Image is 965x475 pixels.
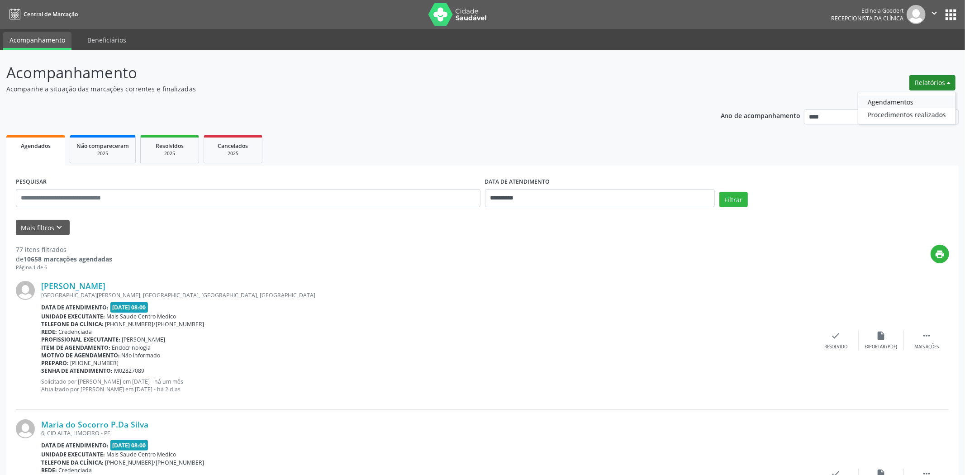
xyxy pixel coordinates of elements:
span: [DATE] 08:00 [110,440,148,451]
div: 6, CID ALTA, LIMOEIRO - PE [41,429,813,437]
div: Resolvido [824,344,847,350]
b: Telefone da clínica: [41,459,104,466]
i: keyboard_arrow_down [55,223,65,233]
span: Credenciada [59,466,92,474]
span: Mais Saude Centro Medico [107,313,176,320]
b: Item de agendamento: [41,344,110,351]
b: Senha de atendimento: [41,367,113,375]
a: Central de Marcação [6,7,78,22]
span: Não informado [122,351,161,359]
div: Exportar (PDF) [865,344,898,350]
span: Recepcionista da clínica [831,14,903,22]
b: Data de atendimento: [41,304,109,311]
img: img [16,281,35,300]
p: Ano de acompanhamento [721,109,801,121]
div: Edineia Goedert [831,7,903,14]
span: Cancelados [218,142,248,150]
button: apps [943,7,959,23]
div: 2025 [76,150,129,157]
b: Profissional executante: [41,336,120,343]
span: [PERSON_NAME] [122,336,166,343]
p: Solicitado por [PERSON_NAME] em [DATE] - há um mês Atualizado por [PERSON_NAME] em [DATE] - há 2 ... [41,378,813,393]
button: Relatórios [909,75,955,90]
b: Motivo de agendamento: [41,351,120,359]
b: Unidade executante: [41,313,105,320]
span: Não compareceram [76,142,129,150]
button:  [926,5,943,24]
div: 2025 [210,150,256,157]
button: Filtrar [719,192,748,207]
b: Rede: [41,328,57,336]
strong: 10658 marcações agendadas [24,255,112,263]
span: Credenciada [59,328,92,336]
b: Rede: [41,466,57,474]
span: Mais Saude Centro Medico [107,451,176,458]
ul: Relatórios [858,92,956,124]
a: Beneficiários [81,32,133,48]
p: Acompanhe a situação das marcações correntes e finalizadas [6,84,673,94]
img: img [16,419,35,438]
button: print [931,245,949,263]
i:  [929,8,939,18]
span: M02827089 [114,367,145,375]
div: Página 1 de 6 [16,264,112,271]
i: check [831,331,841,341]
span: [PHONE_NUMBER]/[PHONE_NUMBER] [105,320,204,328]
label: DATA DE ATENDIMENTO [485,175,550,189]
img: img [907,5,926,24]
div: de [16,254,112,264]
span: [PHONE_NUMBER]/[PHONE_NUMBER] [105,459,204,466]
div: 2025 [147,150,192,157]
button: Mais filtroskeyboard_arrow_down [16,220,70,236]
a: [PERSON_NAME] [41,281,105,291]
a: Procedimentos realizados [858,108,955,121]
a: Acompanhamento [3,32,71,50]
span: [DATE] 08:00 [110,302,148,313]
b: Telefone da clínica: [41,320,104,328]
span: [PHONE_NUMBER] [71,359,119,367]
p: Acompanhamento [6,62,673,84]
a: Maria do Socorro P.Da Silva [41,419,148,429]
label: PESQUISAR [16,175,47,189]
div: Mais ações [914,344,939,350]
div: 77 itens filtrados [16,245,112,254]
b: Unidade executante: [41,451,105,458]
b: Preparo: [41,359,69,367]
i: print [935,249,945,259]
div: [GEOGRAPHIC_DATA][PERSON_NAME], [GEOGRAPHIC_DATA], [GEOGRAPHIC_DATA], [GEOGRAPHIC_DATA] [41,291,813,299]
i:  [922,331,932,341]
span: Central de Marcação [24,10,78,18]
a: Agendamentos [858,95,955,108]
span: Endocrinologia [112,344,151,351]
i: insert_drive_file [876,331,886,341]
span: Agendados [21,142,51,150]
span: Resolvidos [156,142,184,150]
b: Data de atendimento: [41,442,109,449]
